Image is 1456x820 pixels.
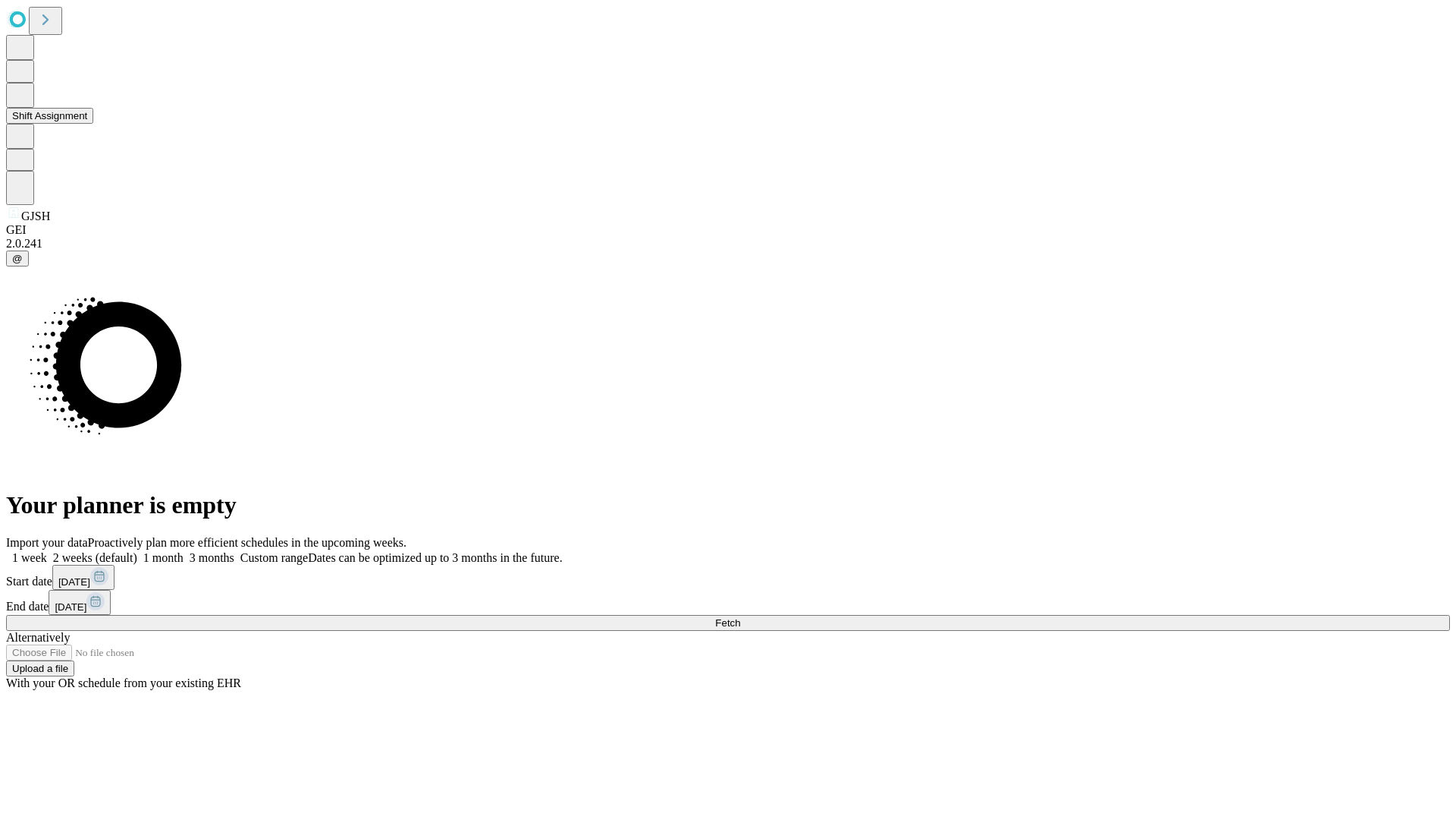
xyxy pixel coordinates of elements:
[308,551,562,564] span: Dates can be optimized up to 3 months in the future.
[6,108,93,124] button: Shift Assignment
[715,617,740,629] span: Fetch
[53,551,137,564] span: 2 weeks (default)
[190,551,234,564] span: 3 months
[6,676,241,689] span: With your OR schedule from your existing EHR
[6,223,1450,237] div: GEI
[6,491,1450,519] h1: Your planner is empty
[49,590,111,615] button: [DATE]
[58,576,90,588] span: [DATE]
[12,551,47,564] span: 1 week
[240,551,308,564] span: Custom range
[88,536,406,549] span: Proactively plan more efficient schedules in the upcoming weeks.
[6,590,1450,615] div: End date
[52,565,115,590] button: [DATE]
[6,661,74,676] button: Upload a file
[6,536,88,549] span: Import your data
[6,565,1450,590] div: Start date
[6,251,29,266] button: @
[6,615,1450,631] button: Fetch
[55,601,86,613] span: [DATE]
[6,237,1450,251] div: 2.0.241
[143,551,184,564] span: 1 month
[21,210,50,222] span: GJSH
[12,253,23,264] span: @
[6,631,70,644] span: Alternatively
